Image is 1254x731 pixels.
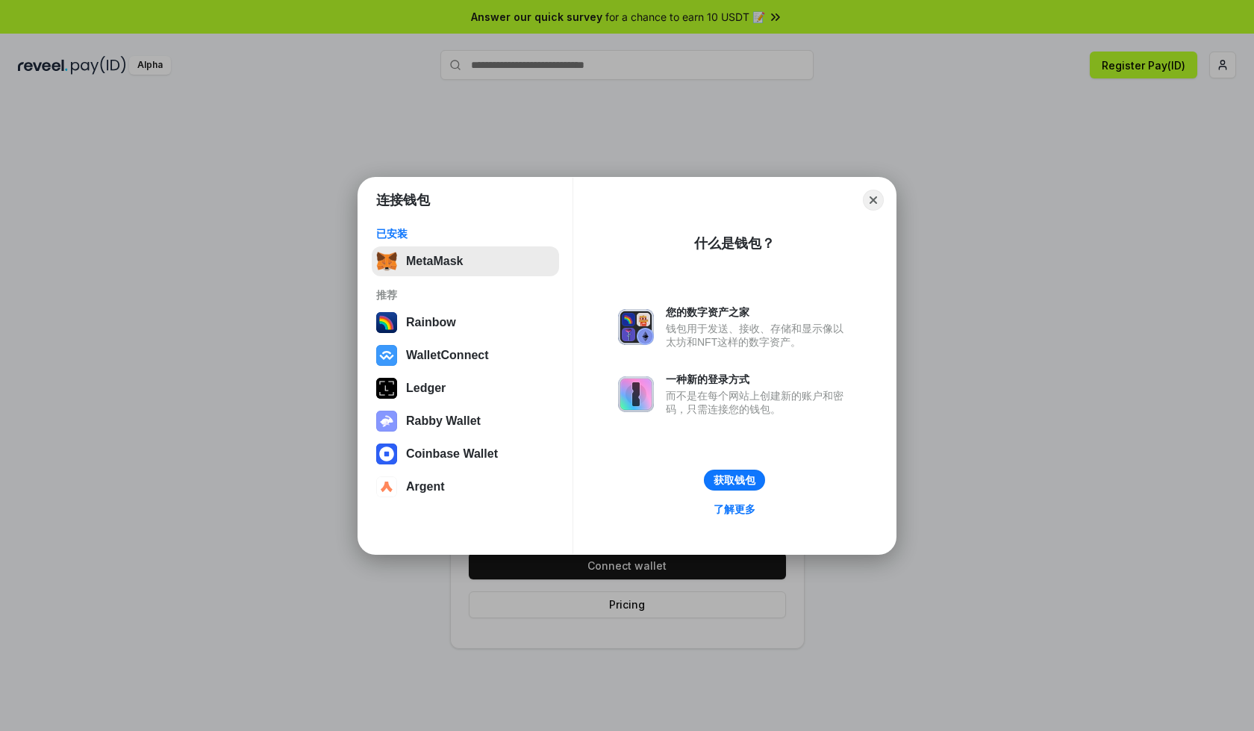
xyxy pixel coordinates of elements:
[376,312,397,333] img: svg+xml,%3Csvg%20width%3D%22120%22%20height%3D%22120%22%20viewBox%3D%220%200%20120%20120%22%20fil...
[714,503,755,516] div: 了解更多
[694,234,775,252] div: 什么是钱包？
[666,373,851,386] div: 一种新的登录方式
[372,373,559,403] button: Ledger
[406,480,445,494] div: Argent
[372,340,559,370] button: WalletConnect
[666,305,851,319] div: 您的数字资产之家
[376,251,397,272] img: svg+xml,%3Csvg%20fill%3D%22none%22%20height%3D%2233%22%20viewBox%3D%220%200%2035%2033%22%20width%...
[376,411,397,432] img: svg+xml,%3Csvg%20xmlns%3D%22http%3A%2F%2Fwww.w3.org%2F2000%2Fsvg%22%20fill%3D%22none%22%20viewBox...
[618,376,654,412] img: svg+xml,%3Csvg%20xmlns%3D%22http%3A%2F%2Fwww.w3.org%2F2000%2Fsvg%22%20fill%3D%22none%22%20viewBox...
[618,309,654,345] img: svg+xml,%3Csvg%20xmlns%3D%22http%3A%2F%2Fwww.w3.org%2F2000%2Fsvg%22%20fill%3D%22none%22%20viewBox...
[863,190,884,211] button: Close
[376,345,397,366] img: svg+xml,%3Csvg%20width%3D%2228%22%20height%3D%2228%22%20viewBox%3D%220%200%2028%2028%22%20fill%3D...
[666,389,851,416] div: 而不是在每个网站上创建新的账户和密码，只需连接您的钱包。
[704,470,765,491] button: 获取钱包
[406,414,481,428] div: Rabby Wallet
[372,472,559,502] button: Argent
[372,246,559,276] button: MetaMask
[666,322,851,349] div: 钱包用于发送、接收、存储和显示像以太坊和NFT这样的数字资产。
[376,288,555,302] div: 推荐
[376,191,430,209] h1: 连接钱包
[705,500,764,519] a: 了解更多
[376,227,555,240] div: 已安装
[376,476,397,497] img: svg+xml,%3Csvg%20width%3D%2228%22%20height%3D%2228%22%20viewBox%3D%220%200%2028%2028%22%20fill%3D...
[372,406,559,436] button: Rabby Wallet
[372,439,559,469] button: Coinbase Wallet
[376,378,397,399] img: svg+xml,%3Csvg%20xmlns%3D%22http%3A%2F%2Fwww.w3.org%2F2000%2Fsvg%22%20width%3D%2228%22%20height%3...
[372,308,559,337] button: Rainbow
[406,255,463,268] div: MetaMask
[406,316,456,329] div: Rainbow
[406,447,498,461] div: Coinbase Wallet
[406,349,489,362] div: WalletConnect
[406,382,446,395] div: Ledger
[714,473,755,487] div: 获取钱包
[376,444,397,464] img: svg+xml,%3Csvg%20width%3D%2228%22%20height%3D%2228%22%20viewBox%3D%220%200%2028%2028%22%20fill%3D...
